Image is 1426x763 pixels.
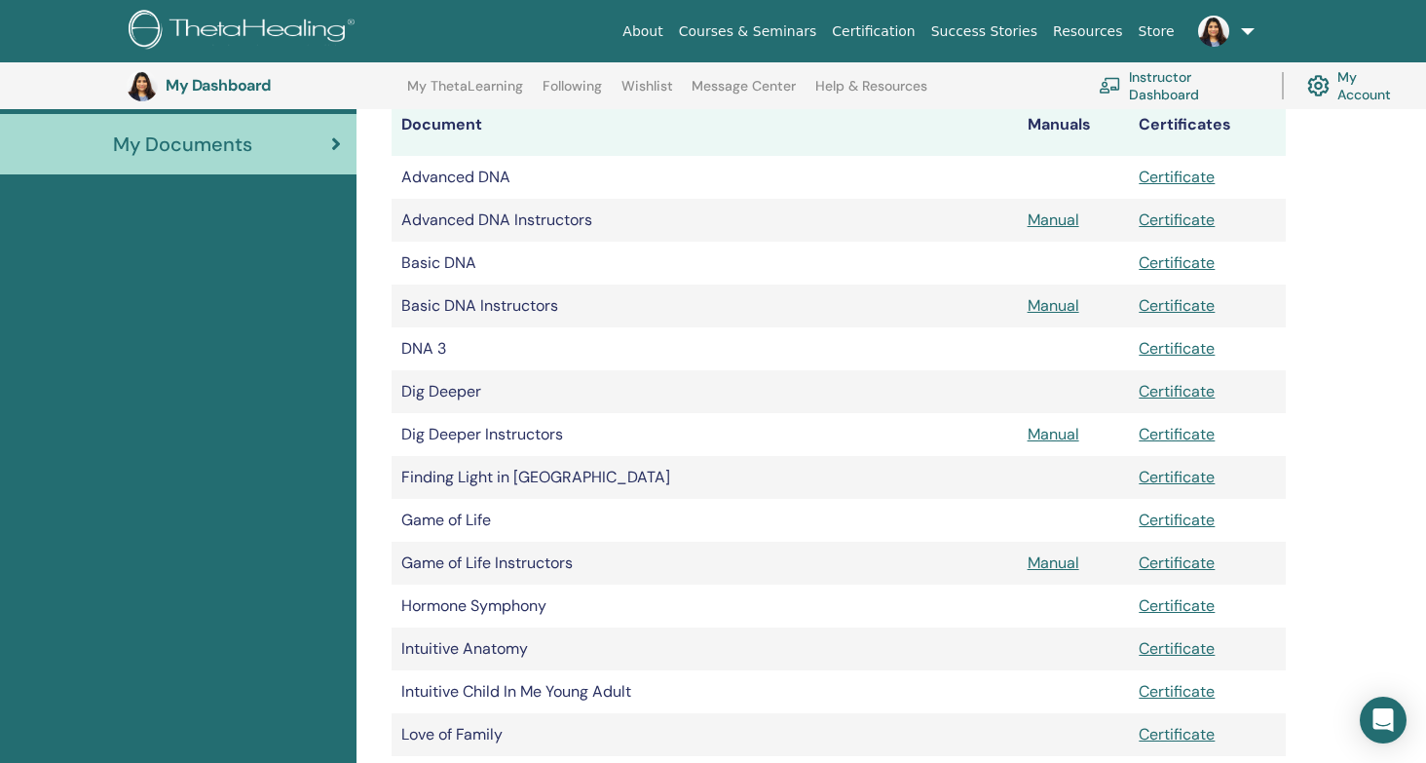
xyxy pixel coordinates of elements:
[1099,77,1121,94] img: chalkboard-teacher.svg
[1028,553,1079,573] a: Manual
[392,413,1018,456] td: Dig Deeper Instructors
[392,542,1018,585] td: Game of Life Instructors
[1139,424,1215,444] a: Certificate
[113,130,252,159] span: My Documents
[671,14,825,50] a: Courses & Seminars
[392,285,1018,327] td: Basic DNA Instructors
[392,94,1018,156] th: Document
[392,713,1018,756] td: Love of Family
[1028,295,1079,316] a: Manual
[815,78,927,109] a: Help & Resources
[1139,681,1215,702] a: Certificate
[1139,595,1215,616] a: Certificate
[392,370,1018,413] td: Dig Deeper
[1139,467,1215,487] a: Certificate
[615,14,670,50] a: About
[824,14,922,50] a: Certification
[392,199,1018,242] td: Advanced DNA Instructors
[1139,210,1215,230] a: Certificate
[1139,252,1215,273] a: Certificate
[1139,553,1215,573] a: Certificate
[621,78,673,109] a: Wishlist
[392,242,1018,285] td: Basic DNA
[392,156,1018,199] td: Advanced DNA
[392,499,1018,542] td: Game of Life
[1028,424,1079,444] a: Manual
[1139,167,1215,187] a: Certificate
[1028,210,1079,230] a: Manual
[392,585,1018,628] td: Hormone Symphony
[1307,64,1410,107] a: My Account
[1131,14,1182,50] a: Store
[543,78,602,109] a: Following
[1018,94,1130,156] th: Manuals
[166,76,360,95] h3: My Dashboard
[392,628,1018,670] td: Intuitive Anatomy
[1139,338,1215,359] a: Certificate
[1045,14,1131,50] a: Resources
[1129,94,1286,156] th: Certificates
[1139,295,1215,316] a: Certificate
[1139,638,1215,659] a: Certificate
[1139,381,1215,401] a: Certificate
[1307,70,1330,102] img: cog.svg
[392,670,1018,713] td: Intuitive Child In Me Young Adult
[407,78,523,109] a: My ThetaLearning
[392,456,1018,499] td: Finding Light in [GEOGRAPHIC_DATA]
[1198,16,1229,47] img: default.jpg
[923,14,1045,50] a: Success Stories
[392,327,1018,370] td: DNA 3
[1139,510,1215,530] a: Certificate
[1360,697,1407,744] div: Open Intercom Messenger
[127,70,158,101] img: default.jpg
[692,78,796,109] a: Message Center
[1139,724,1215,744] a: Certificate
[129,10,361,54] img: logo.png
[1099,64,1258,107] a: Instructor Dashboard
